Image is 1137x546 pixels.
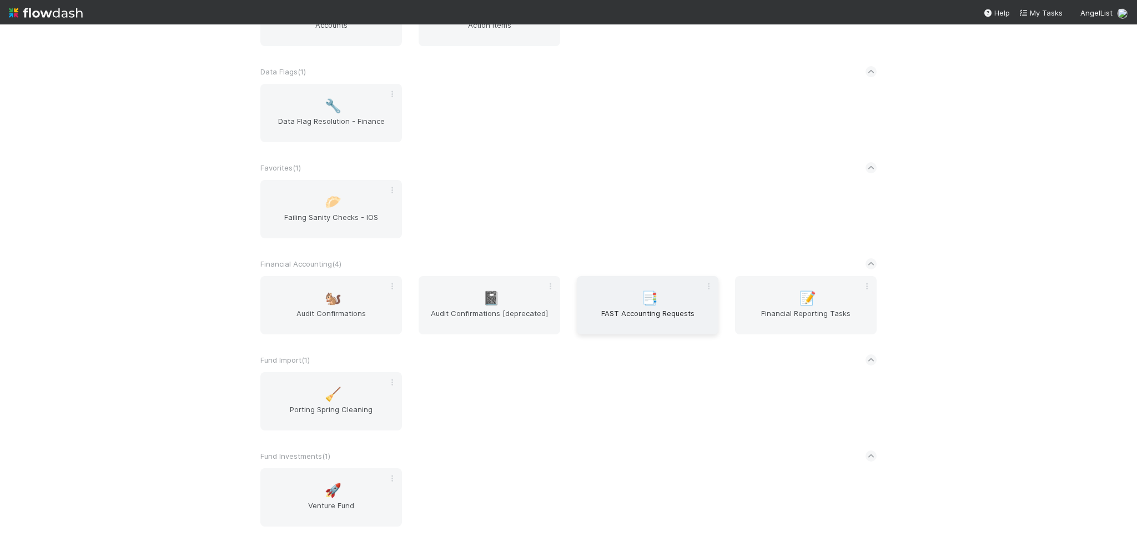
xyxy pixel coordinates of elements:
a: 📝Financial Reporting Tasks [735,276,877,334]
a: 📑FAST Accounting Requests [577,276,718,334]
span: Porting Spring Cleaning [265,404,398,426]
span: My Tasks [1019,8,1063,17]
span: Fund Investments ( 1 ) [260,452,330,460]
span: 🔧 [325,99,341,113]
a: 🔧Data Flag Resolution - Finance [260,84,402,142]
a: 🐿️Audit Confirmations [260,276,402,334]
span: FAST Accounting Requests [581,308,714,330]
div: Help [983,7,1010,18]
span: Fund Import ( 1 ) [260,355,310,364]
span: 📓 [483,291,500,305]
span: Accounts [265,19,398,42]
a: 🥟Failing Sanity Checks - IOS [260,180,402,238]
span: 🐿️ [325,291,341,305]
span: 🧹 [325,387,341,402]
span: 🥟 [325,195,341,209]
span: Data Flag Resolution - Finance [265,116,398,138]
span: Failing Sanity Checks - IOS [265,212,398,234]
span: Audit Confirmations [265,308,398,330]
span: Financial Accounting ( 4 ) [260,259,341,268]
span: AngelList [1080,8,1113,17]
span: Data Flags ( 1 ) [260,67,306,76]
img: logo-inverted-e16ddd16eac7371096b0.svg [9,3,83,22]
span: Venture Fund [265,500,398,522]
a: 🚀Venture Fund [260,468,402,527]
span: 🚀 [325,483,341,498]
span: 📑 [641,291,658,305]
span: Audit Confirmations [deprecated] [423,308,556,330]
a: 🧹Porting Spring Cleaning [260,372,402,430]
a: My Tasks [1019,7,1063,18]
a: 📓Audit Confirmations [deprecated] [419,276,560,334]
span: 📝 [799,291,816,305]
span: Financial Reporting Tasks [739,308,872,330]
span: Favorites ( 1 ) [260,163,301,172]
img: avatar_e5ec2f5b-afc7-4357-8cf1-2139873d70b1.png [1117,8,1128,19]
span: Action Items [423,19,556,42]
